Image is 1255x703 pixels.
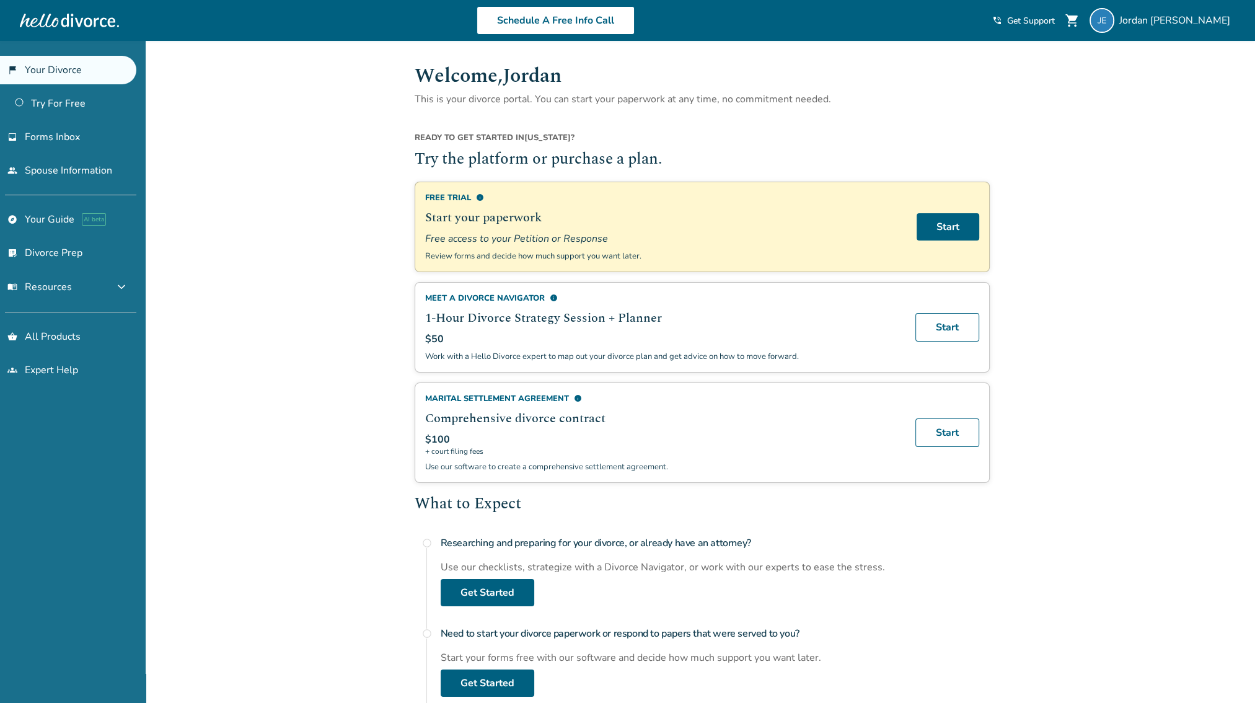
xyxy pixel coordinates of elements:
[425,232,902,245] span: Free access to your Petition or Response
[7,332,17,342] span: shopping_basket
[7,248,17,258] span: list_alt_check
[1065,13,1080,28] span: shopping_cart
[422,629,432,639] span: radio_button_unchecked
[415,132,524,143] span: Ready to get started in
[415,132,990,148] div: [US_STATE] ?
[441,651,990,665] div: Start your forms free with our software and decide how much support you want later.
[425,351,901,362] p: Work with a Hello Divorce expert to map out your divorce plan and get advice on how to move forward.
[1193,643,1255,703] iframe: Chat Widget
[425,446,901,456] span: + court filing fees
[425,309,901,327] h2: 1-Hour Divorce Strategy Session + Planner
[415,148,990,172] h2: Try the platform or purchase a plan.
[441,621,990,646] h4: Need to start your divorce paperwork or respond to papers that were served to you?
[915,313,979,342] a: Start
[415,91,990,107] p: This is your divorce portal. You can start your paperwork at any time, no commitment needed.
[7,166,17,175] span: people
[7,282,17,292] span: menu_book
[476,193,484,201] span: info
[425,293,901,304] div: Meet a divorce navigator
[550,294,558,302] span: info
[425,433,450,446] span: $100
[1090,8,1114,33] img: jordan_evans@legaleaseplan.com
[422,538,432,548] span: radio_button_unchecked
[1007,15,1055,27] span: Get Support
[7,132,17,142] span: inbox
[992,15,1002,25] span: phone_in_talk
[441,670,534,697] a: Get Started
[574,394,582,402] span: info
[7,214,17,224] span: explore
[415,61,990,91] h1: Welcome, Jordan
[917,213,979,241] a: Start
[425,461,901,472] p: Use our software to create a comprehensive settlement agreement.
[425,409,901,428] h2: Comprehensive divorce contract
[7,280,72,294] span: Resources
[477,6,635,35] a: Schedule A Free Info Call
[7,65,17,75] span: flag_2
[82,213,106,226] span: AI beta
[441,531,990,555] h4: Researching and preparing for your divorce, or already have an attorney?
[425,332,444,346] span: $50
[114,280,129,294] span: expand_more
[425,192,902,203] div: Free Trial
[7,365,17,375] span: groups
[415,493,990,516] h2: What to Expect
[25,130,80,144] span: Forms Inbox
[441,560,990,574] div: Use our checklists, strategize with a Divorce Navigator, or work with our experts to ease the str...
[441,579,534,606] a: Get Started
[425,393,901,404] div: Marital Settlement Agreement
[992,15,1055,27] a: phone_in_talkGet Support
[915,418,979,447] a: Start
[425,208,902,227] h2: Start your paperwork
[1119,14,1235,27] span: Jordan [PERSON_NAME]
[425,250,902,262] p: Review forms and decide how much support you want later.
